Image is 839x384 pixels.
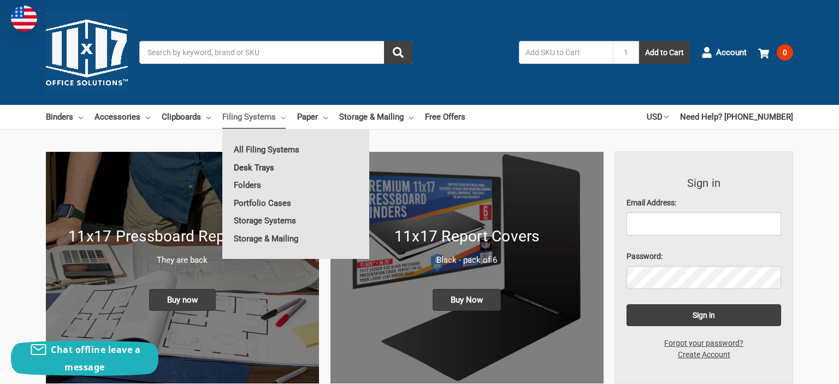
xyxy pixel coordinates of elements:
[51,344,140,373] span: Chat offline leave a message
[57,225,308,248] h1: 11x17 Pressboard Report Covers
[139,41,412,64] input: Search by keyword, brand or SKU
[658,338,749,349] a: Forgot your password?
[758,38,793,67] a: 0
[627,197,782,209] label: Email Address:
[639,41,690,64] button: Add to Cart
[339,105,413,129] a: Storage & Mailing
[342,254,592,267] p: Black - pack of 6
[330,152,604,383] a: 11x17 Report Covers 11x17 Report Covers Black - pack of 6 Buy Now
[627,175,782,191] h3: Sign in
[222,141,369,158] a: All Filing Systems
[222,212,369,229] a: Storage Systems
[149,289,216,311] span: Buy now
[519,41,613,64] input: Add SKU to Cart
[222,176,369,194] a: Folders
[777,44,793,61] span: 0
[330,152,604,383] img: 11x17 Report Covers
[627,251,782,262] label: Password:
[11,5,37,32] img: duty and tax information for United States
[425,105,465,129] a: Free Offers
[627,304,782,326] input: Sign in
[716,46,747,59] span: Account
[672,349,736,361] a: Create Account
[222,194,369,212] a: Portfolio Cases
[46,105,83,129] a: Binders
[57,254,308,267] p: They are back
[222,159,369,176] a: Desk Trays
[46,152,319,383] img: New 11x17 Pressboard Binders
[647,105,669,129] a: USD
[11,341,158,376] button: Chat offline leave a message
[222,230,369,247] a: Storage & Mailing
[749,355,839,384] iframe: Google Customer Reviews
[342,225,592,248] h1: 11x17 Report Covers
[701,38,747,67] a: Account
[94,105,150,129] a: Accessories
[297,105,328,129] a: Paper
[222,105,286,129] a: Filing Systems
[162,105,211,129] a: Clipboards
[680,105,793,129] a: Need Help? [PHONE_NUMBER]
[46,11,128,93] img: 11x17.com
[433,289,501,311] span: Buy Now
[46,152,319,383] a: New 11x17 Pressboard Binders 11x17 Pressboard Report Covers They are back Buy now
